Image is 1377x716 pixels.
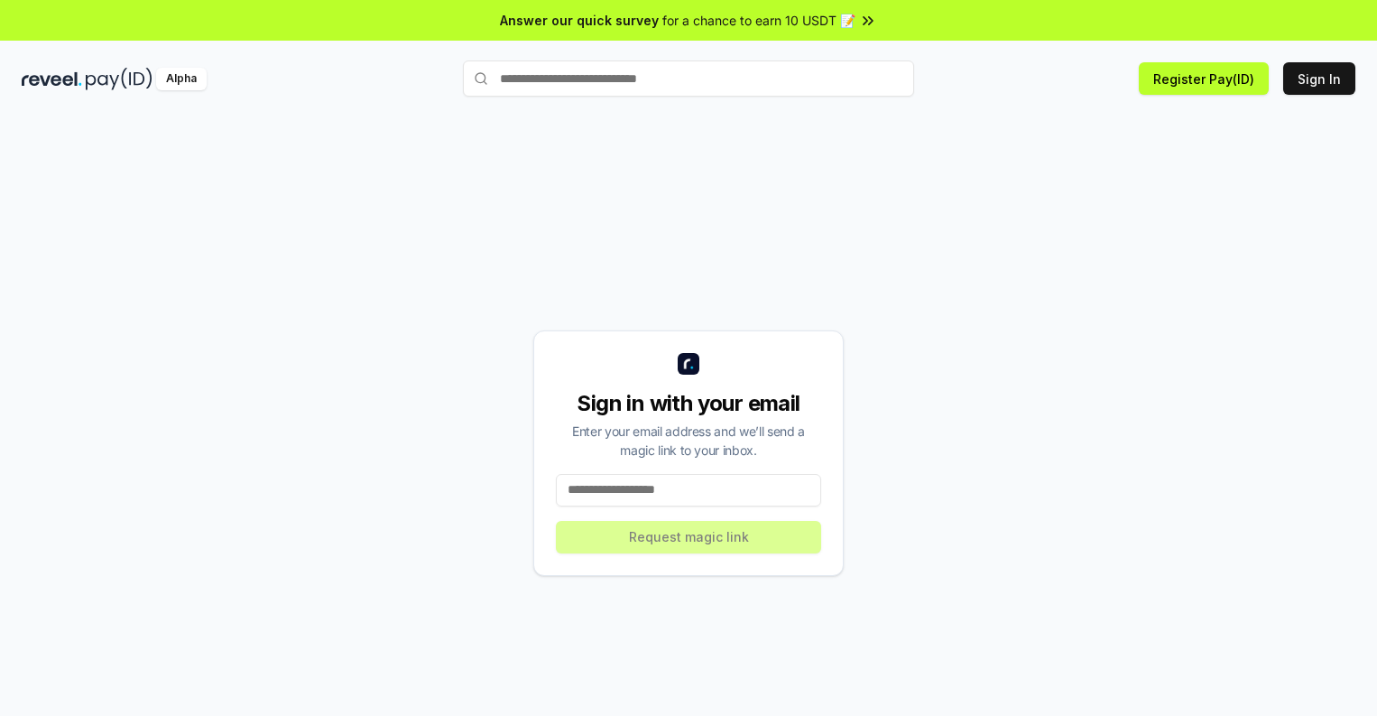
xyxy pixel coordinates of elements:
img: reveel_dark [22,68,82,90]
img: logo_small [678,353,699,375]
button: Register Pay(ID) [1139,62,1269,95]
button: Sign In [1283,62,1355,95]
span: Answer our quick survey [500,11,659,30]
div: Sign in with your email [556,389,821,418]
img: pay_id [86,68,152,90]
div: Alpha [156,68,207,90]
span: for a chance to earn 10 USDT 📝 [662,11,855,30]
div: Enter your email address and we’ll send a magic link to your inbox. [556,422,821,460]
